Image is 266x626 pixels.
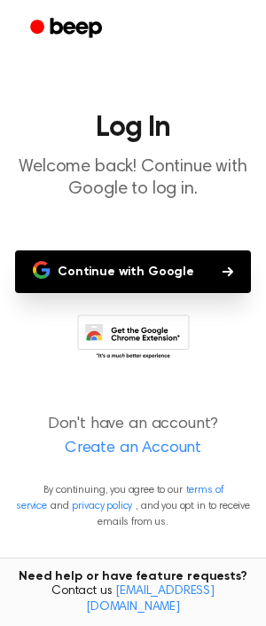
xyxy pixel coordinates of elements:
p: Welcome back! Continue with Google to log in. [14,156,252,201]
a: Create an Account [18,437,248,461]
p: By continuing, you agree to our and , and you opt in to receive emails from us. [14,482,252,530]
a: privacy policy [72,501,132,511]
a: Beep [18,12,118,46]
h1: Log In [14,114,252,142]
span: Contact us [11,584,255,615]
a: [EMAIL_ADDRESS][DOMAIN_NAME] [86,585,215,614]
p: Don't have an account? [14,413,252,461]
button: Continue with Google [15,250,251,293]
